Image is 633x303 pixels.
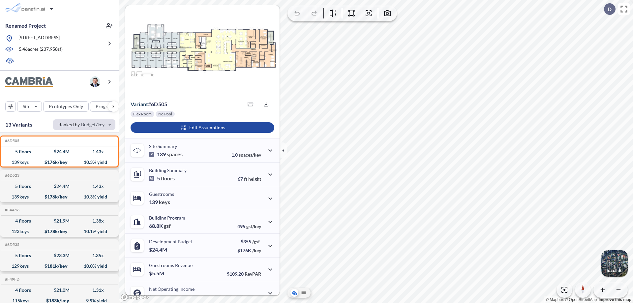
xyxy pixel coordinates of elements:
p: $176K [237,248,261,253]
p: Building Summary [149,167,187,173]
a: Improve this map [599,297,631,302]
p: 5 [149,175,175,182]
p: Program [96,103,114,110]
p: 139 [149,199,170,205]
button: Site Plan [300,289,308,297]
p: Renamed Project [5,22,46,29]
span: /gsf [252,239,260,244]
p: [STREET_ADDRESS] [18,34,60,43]
span: spaces/key [239,152,261,158]
p: No Pool [158,111,172,117]
p: - [18,57,20,65]
p: # 6d505 [131,101,167,107]
p: 5.46 acres ( 237,958 sf) [19,46,63,53]
p: D [608,6,612,12]
a: Mapbox homepage [121,293,150,301]
p: Guestrooms [149,191,174,197]
button: Aerial View [290,289,298,297]
p: $5.5M [149,270,165,277]
h5: Click to copy the code [4,242,19,247]
img: user logo [90,76,100,87]
p: Development Budget [149,239,192,244]
span: spaces [167,151,183,158]
p: Edit Assumptions [189,124,225,131]
p: 139 [149,151,183,158]
span: RevPAR [245,271,261,277]
button: Ranked by Budget/key [53,119,115,130]
p: $24.4M [149,246,168,253]
a: Mapbox [546,297,564,302]
p: Satellite [607,268,622,273]
p: 1.0 [231,152,261,158]
button: Switcher ImageSatellite [601,250,628,277]
span: /key [252,248,261,253]
span: gsf/key [246,224,261,229]
h5: Click to copy the code [4,208,19,212]
img: Switcher Image [601,250,628,277]
p: Net Operating Income [149,286,195,292]
span: gsf [164,223,171,229]
button: Edit Assumptions [131,122,274,133]
button: Prototypes Only [43,101,89,112]
span: height [248,176,261,182]
button: Site [17,101,42,112]
h5: Click to copy the code [4,173,19,178]
p: Site Summary [149,143,177,149]
p: $109.20 [227,271,261,277]
span: ft [244,176,247,182]
span: keys [159,199,170,205]
p: 67 [238,176,261,182]
span: floors [161,175,175,182]
h5: Click to copy the code [4,277,19,282]
p: 495 [237,224,261,229]
p: Building Program [149,215,185,221]
p: 45.0% [233,295,261,300]
p: Flex Room [133,111,152,117]
p: $2.5M [149,294,165,300]
p: $355 [237,239,261,244]
span: margin [247,295,261,300]
p: Prototypes Only [49,103,83,110]
p: 68.8K [149,223,171,229]
img: BrandImage [5,77,53,87]
button: Program [90,101,126,112]
p: 13 Variants [5,121,32,129]
h5: Click to copy the code [4,138,19,143]
a: OpenStreetMap [565,297,597,302]
p: Site [23,103,30,110]
p: Guestrooms Revenue [149,262,193,268]
span: Variant [131,101,148,107]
